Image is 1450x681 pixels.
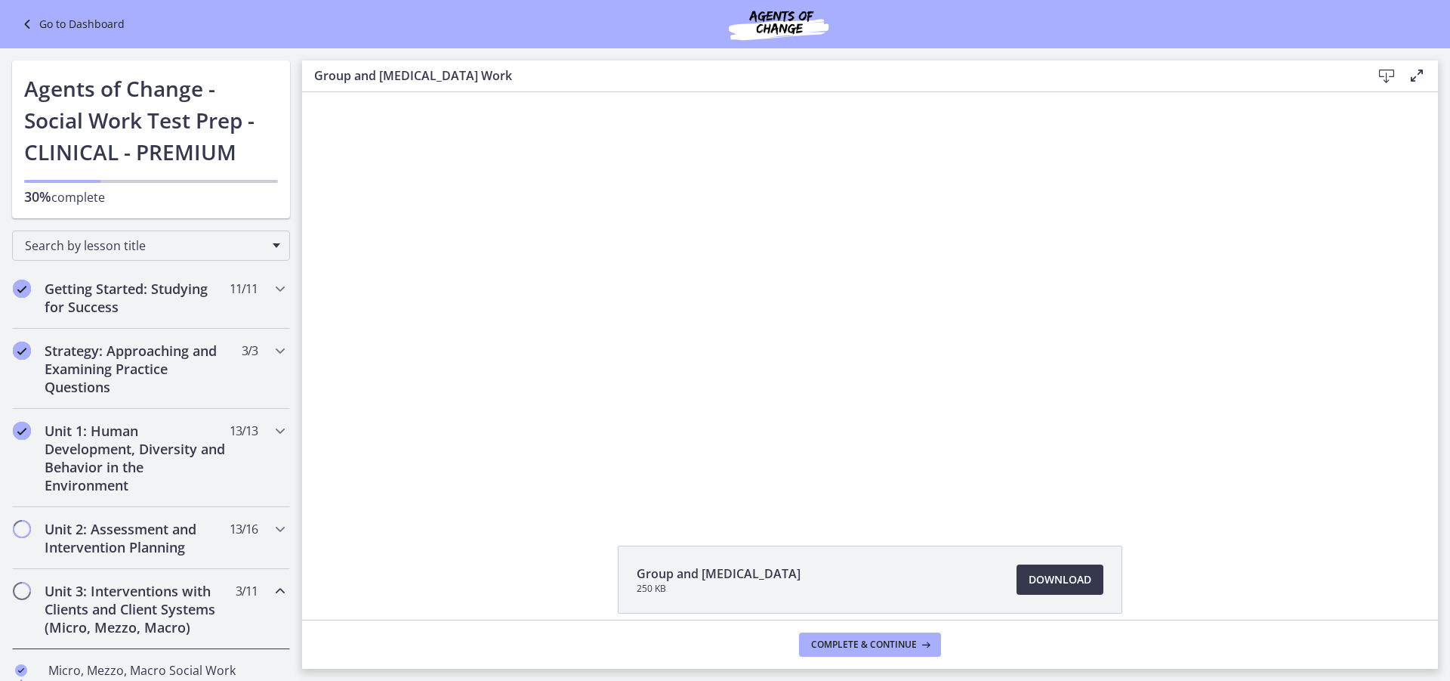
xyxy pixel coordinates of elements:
span: Complete & continue [811,639,917,651]
h2: Unit 3: Interventions with Clients and Client Systems (Micro, Mezzo, Macro) [45,582,229,636]
span: 13 / 16 [230,520,258,538]
span: 3 / 11 [236,582,258,600]
h2: Getting Started: Studying for Success [45,280,229,316]
span: Group and [MEDICAL_DATA] [637,565,801,583]
div: Search by lesson title [12,231,290,261]
h2: Unit 1: Human Development, Diversity and Behavior in the Environment [45,422,229,494]
h2: Strategy: Approaching and Examining Practice Questions [45,342,229,396]
p: complete [24,187,278,206]
span: 250 KB [637,583,801,595]
i: Completed [13,422,31,440]
i: Completed [15,664,27,676]
iframe: Video Lesson [302,92,1438,511]
span: 30% [24,187,51,206]
img: Agents of Change [688,6,869,42]
button: Complete & continue [799,633,941,657]
span: 13 / 13 [230,422,258,440]
span: Download [1029,571,1091,589]
i: Completed [13,280,31,298]
a: Go to Dashboard [18,15,125,33]
h1: Agents of Change - Social Work Test Prep - CLINICAL - PREMIUM [24,73,278,168]
h2: Unit 2: Assessment and Intervention Planning [45,520,229,556]
i: Completed [13,342,31,360]
a: Download [1017,565,1103,595]
h3: Group and [MEDICAL_DATA] Work [314,67,1347,85]
span: Search by lesson title [25,237,265,254]
span: 3 / 3 [242,342,258,360]
span: 11 / 11 [230,280,258,298]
